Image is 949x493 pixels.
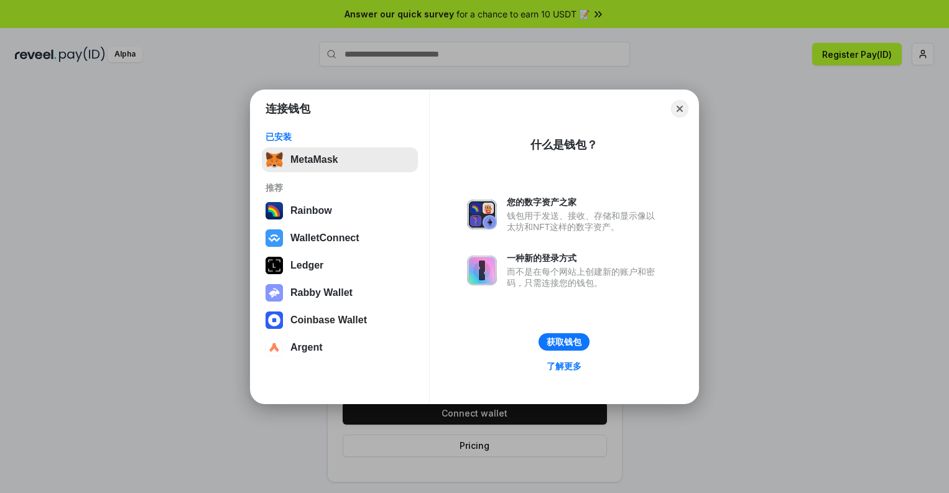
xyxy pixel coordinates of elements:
div: Argent [290,342,323,353]
button: 获取钱包 [539,333,590,351]
img: svg+xml,%3Csvg%20width%3D%2228%22%20height%3D%2228%22%20viewBox%3D%220%200%2028%2028%22%20fill%3D... [266,229,283,247]
img: svg+xml,%3Csvg%20xmlns%3D%22http%3A%2F%2Fwww.w3.org%2F2000%2Fsvg%22%20width%3D%2228%22%20height%3... [266,257,283,274]
div: 已安装 [266,131,414,142]
div: Coinbase Wallet [290,315,367,326]
div: Rainbow [290,205,332,216]
div: 钱包用于发送、接收、存储和显示像以太坊和NFT这样的数字资产。 [507,210,661,233]
img: svg+xml,%3Csvg%20fill%3D%22none%22%20height%3D%2233%22%20viewBox%3D%220%200%2035%2033%22%20width%... [266,151,283,168]
h1: 连接钱包 [266,101,310,116]
button: Argent [262,335,418,360]
div: 一种新的登录方式 [507,252,661,264]
div: 什么是钱包？ [530,137,598,152]
button: Ledger [262,253,418,278]
div: WalletConnect [290,233,359,244]
div: 您的数字资产之家 [507,196,661,208]
div: 获取钱包 [547,336,581,348]
a: 了解更多 [539,358,589,374]
div: MetaMask [290,154,338,165]
button: MetaMask [262,147,418,172]
button: Rabby Wallet [262,280,418,305]
img: svg+xml,%3Csvg%20width%3D%2228%22%20height%3D%2228%22%20viewBox%3D%220%200%2028%2028%22%20fill%3D... [266,339,283,356]
button: WalletConnect [262,226,418,251]
div: 而不是在每个网站上创建新的账户和密码，只需连接您的钱包。 [507,266,661,288]
img: svg+xml,%3Csvg%20width%3D%22120%22%20height%3D%22120%22%20viewBox%3D%220%200%20120%20120%22%20fil... [266,202,283,219]
button: Rainbow [262,198,418,223]
div: 推荐 [266,182,414,193]
img: svg+xml,%3Csvg%20xmlns%3D%22http%3A%2F%2Fwww.w3.org%2F2000%2Fsvg%22%20fill%3D%22none%22%20viewBox... [467,200,497,229]
img: svg+xml,%3Csvg%20xmlns%3D%22http%3A%2F%2Fwww.w3.org%2F2000%2Fsvg%22%20fill%3D%22none%22%20viewBox... [467,256,497,285]
div: 了解更多 [547,361,581,372]
div: Rabby Wallet [290,287,353,298]
button: Coinbase Wallet [262,308,418,333]
img: svg+xml,%3Csvg%20xmlns%3D%22http%3A%2F%2Fwww.w3.org%2F2000%2Fsvg%22%20fill%3D%22none%22%20viewBox... [266,284,283,302]
button: Close [671,100,688,117]
div: Ledger [290,260,323,271]
img: svg+xml,%3Csvg%20width%3D%2228%22%20height%3D%2228%22%20viewBox%3D%220%200%2028%2028%22%20fill%3D... [266,311,283,329]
